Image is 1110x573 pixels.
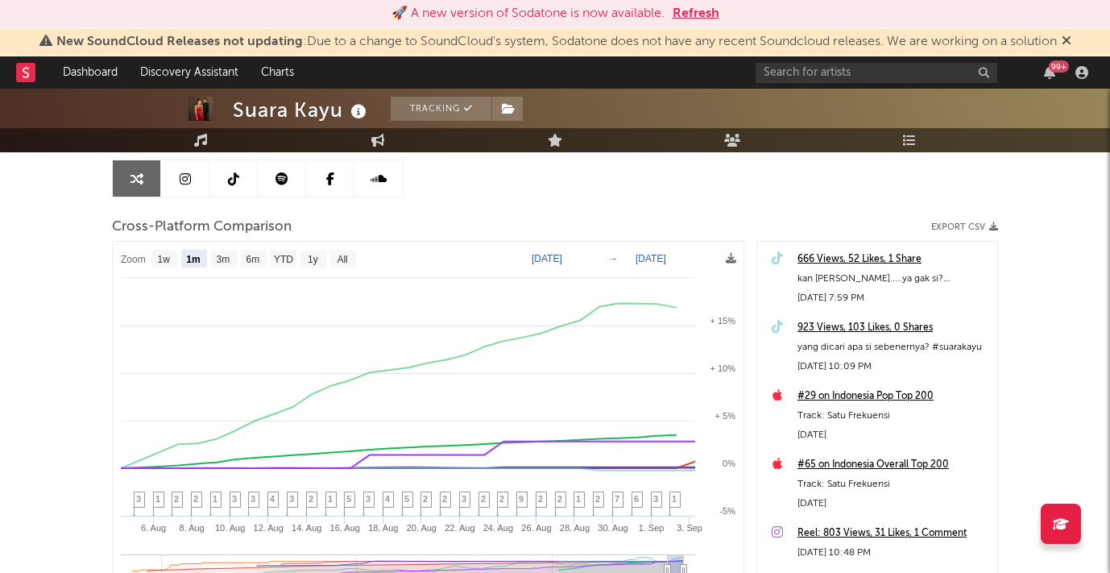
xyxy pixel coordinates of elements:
text: -5% [719,506,735,516]
a: #65 on Indonesia Overall Top 200 [797,455,989,475]
span: 2 [481,494,486,504]
span: 7 [615,494,619,504]
text: 16. Aug [330,523,360,533]
text: [DATE] [532,253,562,264]
span: 2 [174,494,179,504]
div: Track: Satu Frekuensi [797,475,989,494]
span: 3 [251,494,255,504]
a: Discovery Assistant [129,56,250,89]
div: Suara Kayu [233,97,371,123]
a: #29 on Indonesia Pop Top 200 [797,387,989,406]
span: 6 [634,494,639,504]
text: 1m [186,254,200,265]
span: 1 [213,494,217,504]
text: 18. Aug [368,523,398,533]
div: 🚀 A new version of Sodatone is now available. [391,4,665,23]
text: 20. Aug [407,523,437,533]
text: [DATE] [636,253,666,264]
span: 3 [289,494,294,504]
span: 2 [309,494,313,504]
div: kan [PERSON_NAME].....ya gak si? #suarakayu [797,269,989,289]
div: [DATE] 7:59 PM [797,289,989,308]
text: 6m [246,254,260,265]
text: → [608,253,618,264]
text: 1y [308,254,318,265]
span: 1 [155,494,160,504]
span: 9 [519,494,524,504]
text: 1. Sep [639,523,665,533]
span: 3 [232,494,237,504]
span: Dismiss [1062,35,1071,48]
div: Track: Satu Frekuensi [797,406,989,426]
span: 3 [462,494,466,504]
text: YTD [274,254,293,265]
text: All [337,254,347,265]
span: 3 [653,494,658,504]
span: 5 [404,494,409,504]
button: 99+ [1044,66,1055,79]
span: 5 [346,494,351,504]
a: 666 Views, 52 Likes, 1 Share [797,250,989,269]
text: 26. Aug [521,523,551,533]
span: 2 [595,494,600,504]
a: Dashboard [52,56,129,89]
span: 2 [442,494,447,504]
span: 1 [328,494,333,504]
span: 1 [576,494,581,504]
div: [DATE] [797,494,989,513]
input: Search for artists [756,63,997,83]
span: 2 [538,494,543,504]
button: Refresh [673,4,719,23]
text: 24. Aug [483,523,513,533]
span: Cross-Platform Comparison [112,218,292,237]
text: + 15% [710,316,736,326]
div: yang dicari apa si sebenernya? #suarakayu [797,338,989,357]
div: 99 + [1049,60,1069,73]
text: 8. Aug [180,523,205,533]
text: 30. Aug [598,523,627,533]
a: Charts [250,56,305,89]
span: 2 [423,494,428,504]
text: Zoom [121,254,146,265]
div: [DATE] 10:48 PM [797,543,989,563]
text: 3m [217,254,230,265]
text: 6. Aug [141,523,166,533]
button: Export CSV [931,222,998,232]
span: 3 [136,494,141,504]
text: 14. Aug [292,523,321,533]
span: 2 [193,494,198,504]
a: Reel: 803 Views, 31 Likes, 1 Comment [797,524,989,543]
span: 4 [385,494,390,504]
text: 12. Aug [254,523,284,533]
span: 1 [672,494,677,504]
span: New SoundCloud Releases not updating [56,35,303,48]
span: 4 [270,494,275,504]
text: 10. Aug [215,523,245,533]
span: 3 [366,494,371,504]
span: 2 [557,494,562,504]
text: + 10% [710,363,736,373]
text: 3. Sep [677,523,702,533]
span: : Due to a change to SoundCloud's system, Sodatone does not have any recent Soundcloud releases. ... [56,35,1057,48]
text: 0% [723,459,735,468]
text: + 5% [715,411,736,421]
text: 1w [158,254,171,265]
div: [DATE] 10:09 PM [797,357,989,376]
text: 22. Aug [445,523,474,533]
button: Tracking [391,97,491,121]
span: 2 [499,494,504,504]
text: 28. Aug [560,523,590,533]
div: [DATE] [797,426,989,445]
a: 923 Views, 103 Likes, 0 Shares [797,318,989,338]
